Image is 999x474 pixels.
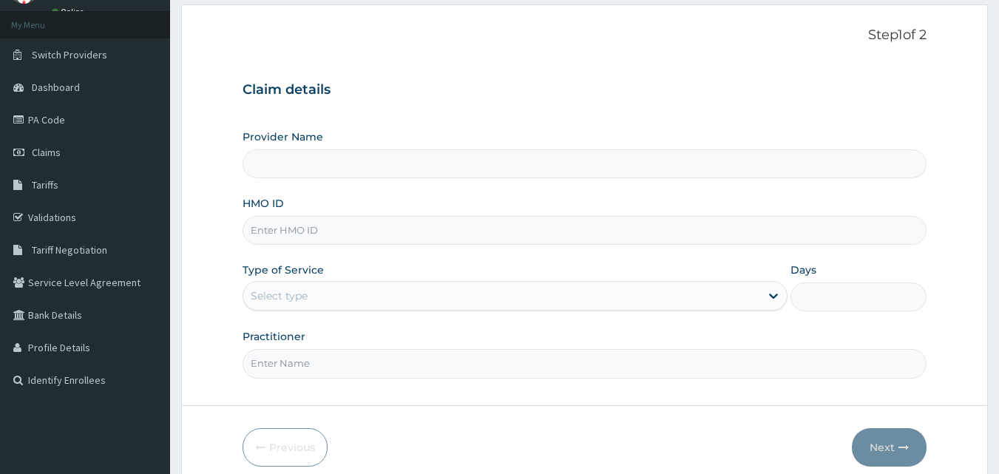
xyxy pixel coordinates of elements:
label: Provider Name [243,129,323,144]
input: Enter HMO ID [243,216,927,245]
button: Previous [243,428,328,467]
span: Switch Providers [32,48,107,61]
span: Tariffs [32,178,58,192]
button: Next [852,428,927,467]
label: HMO ID [243,196,284,211]
span: Claims [32,146,61,159]
a: Online [52,7,87,17]
span: Tariff Negotiation [32,243,107,257]
label: Practitioner [243,329,305,344]
span: Dashboard [32,81,80,94]
label: Days [790,263,816,277]
h3: Claim details [243,82,927,98]
p: Step 1 of 2 [243,27,927,44]
label: Type of Service [243,263,324,277]
input: Enter Name [243,349,927,378]
div: Select type [251,288,308,303]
